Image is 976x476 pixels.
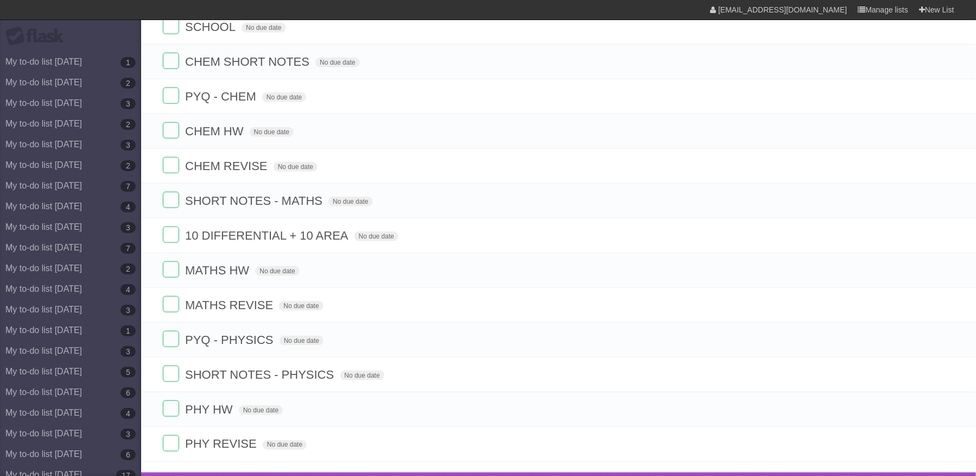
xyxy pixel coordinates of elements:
[354,231,398,241] span: No due date
[185,403,236,416] span: PHY HW
[185,437,259,451] span: PHY REVISE
[121,119,136,130] b: 2
[163,435,179,452] label: Done
[121,429,136,440] b: 3
[185,124,246,138] span: CHEM HW
[185,90,259,103] span: PYQ - CHEM
[121,160,136,171] b: 2
[163,18,179,34] label: Done
[185,159,270,173] span: CHEM REVISE
[239,405,283,415] span: No due date
[163,157,179,173] label: Done
[163,261,179,278] label: Done
[185,55,312,68] span: CHEM SHORT NOTES
[163,192,179,208] label: Done
[163,122,179,139] label: Done
[255,266,299,276] span: No due date
[185,298,276,312] span: MATHS REVISE
[121,140,136,151] b: 3
[163,366,179,382] label: Done
[121,305,136,316] b: 3
[279,301,323,311] span: No due date
[5,27,71,46] div: Flask
[121,243,136,254] b: 7
[121,387,136,398] b: 6
[121,325,136,336] b: 1
[185,368,337,381] span: SHORT NOTES - PHYSICS
[328,197,372,206] span: No due date
[121,346,136,357] b: 3
[163,227,179,243] label: Done
[121,284,136,295] b: 4
[121,98,136,109] b: 3
[121,367,136,378] b: 5
[121,181,136,192] b: 7
[121,57,136,68] b: 1
[163,53,179,69] label: Done
[163,331,179,347] label: Done
[163,400,179,417] label: Done
[274,162,318,172] span: No due date
[185,229,351,242] span: 10 DIFFERENTIAL + 10 AREA
[250,127,294,137] span: No due date
[121,449,136,460] b: 6
[263,440,307,450] span: No due date
[163,296,179,312] label: Done
[280,336,324,346] span: No due date
[262,92,306,102] span: No due date
[121,78,136,89] b: 2
[185,20,238,34] span: SCHOOL
[185,333,276,347] span: PYQ - PHYSICS
[242,23,286,33] span: No due date
[340,371,384,380] span: No due date
[185,194,325,208] span: SHORT NOTES - MATHS
[315,58,359,67] span: No due date
[185,264,252,277] span: MATHS HW
[121,264,136,274] b: 2
[121,202,136,212] b: 4
[163,87,179,104] label: Done
[121,222,136,233] b: 3
[121,408,136,419] b: 4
